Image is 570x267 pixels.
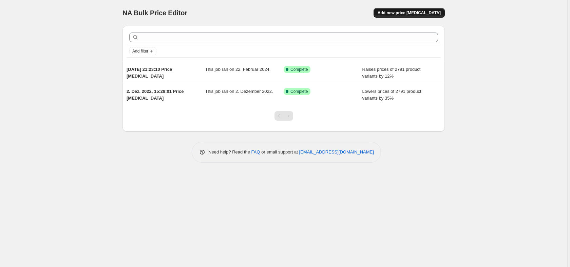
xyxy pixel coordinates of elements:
[208,149,251,155] span: Need help? Read the
[205,67,271,72] span: This job ran on 22. Februar 2024.
[205,89,273,94] span: This job ran on 2. Dezember 2022.
[129,47,156,55] button: Add filter
[260,149,299,155] span: or email support at
[362,89,421,101] span: Lowers prices of 2791 product variants by 35%
[251,149,260,155] a: FAQ
[127,67,172,79] span: [DATE] 21:23:10 Price [MEDICAL_DATA]
[299,149,374,155] a: [EMAIL_ADDRESS][DOMAIN_NAME]
[290,67,308,72] span: Complete
[122,9,187,17] span: NA Bulk Price Editor
[127,89,184,101] span: 2. Dez. 2022, 15:28:01 Price [MEDICAL_DATA]
[378,10,441,16] span: Add new price [MEDICAL_DATA]
[290,89,308,94] span: Complete
[374,8,445,18] button: Add new price [MEDICAL_DATA]
[274,111,293,121] nav: Pagination
[362,67,421,79] span: Raises prices of 2791 product variants by 12%
[132,48,148,54] span: Add filter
